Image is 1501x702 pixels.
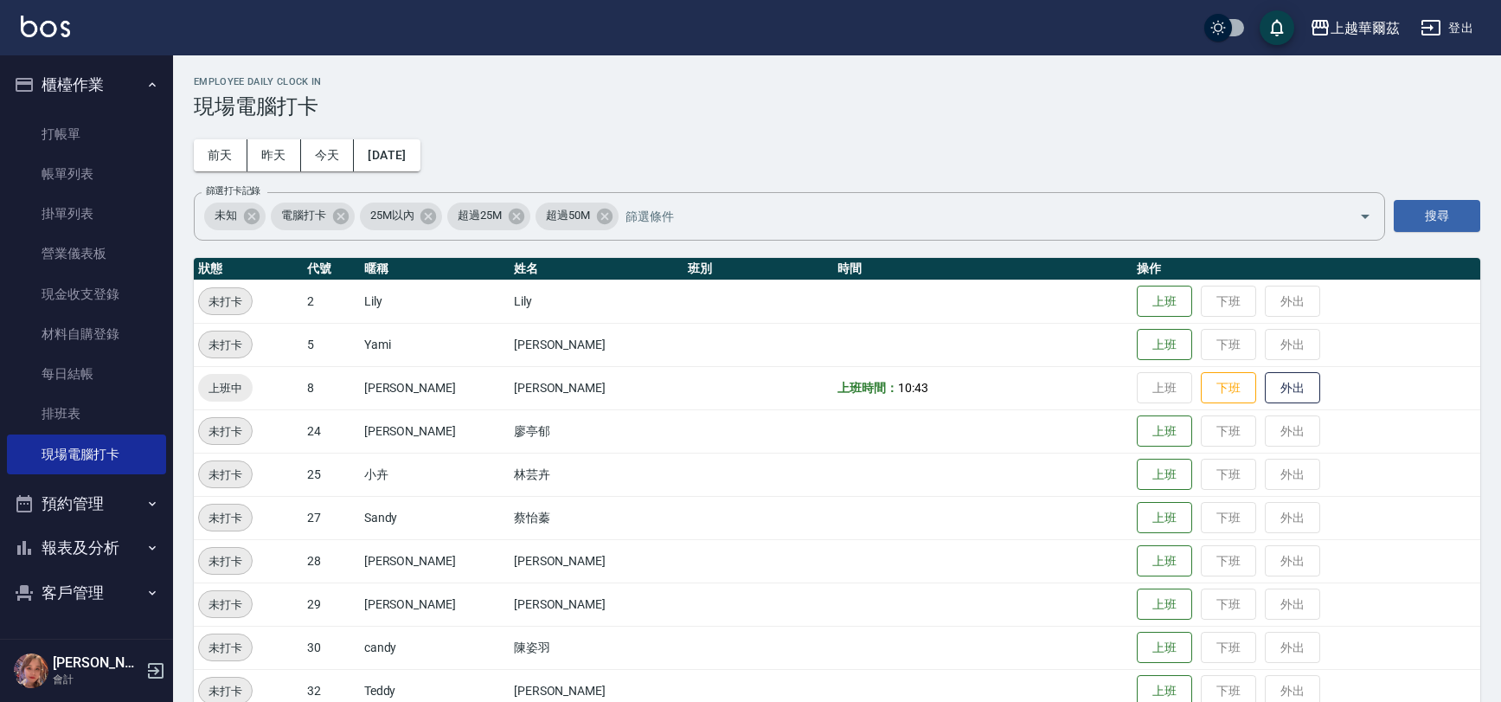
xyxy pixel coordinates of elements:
button: 上班 [1137,502,1192,534]
td: [PERSON_NAME] [360,366,510,409]
span: 未打卡 [199,552,252,570]
td: 25 [303,453,360,496]
button: Open [1351,203,1379,230]
td: Yami [360,323,510,366]
button: 上班 [1137,589,1192,621]
a: 帳單列表 [7,154,166,194]
button: 昨天 [247,139,301,171]
h2: Employee Daily Clock In [194,76,1480,87]
span: 25M以內 [360,207,425,224]
div: 超過50M [536,203,619,230]
th: 操作 [1132,258,1480,280]
td: 陳姿羽 [510,626,683,669]
th: 狀態 [194,258,303,280]
a: 現金收支登錄 [7,274,166,314]
span: 未打卡 [199,336,252,354]
button: 外出 [1265,372,1320,404]
p: 會計 [53,672,141,687]
td: [PERSON_NAME] [360,539,510,583]
th: 時間 [833,258,1132,280]
input: 篩選條件 [621,201,1329,231]
a: 排班表 [7,394,166,434]
button: 下班 [1201,372,1256,404]
a: 掛單列表 [7,194,166,234]
td: 27 [303,496,360,539]
div: 未知 [204,203,266,230]
th: 姓名 [510,258,683,280]
button: 上班 [1137,632,1192,664]
td: 2 [303,280,360,323]
button: 上班 [1137,286,1192,318]
button: 上班 [1137,545,1192,577]
span: 未打卡 [199,596,252,614]
button: [DATE] [354,139,420,171]
button: 上班 [1137,459,1192,491]
img: Logo [21,16,70,37]
span: 未打卡 [199,422,252,441]
a: 材料自購登錄 [7,314,166,354]
button: 搜尋 [1394,200,1480,232]
button: 登出 [1414,12,1480,44]
span: 未知 [204,207,247,224]
td: 蔡怡蓁 [510,496,683,539]
span: 10:43 [898,381,928,395]
button: 上班 [1137,329,1192,361]
button: 客戶管理 [7,570,166,615]
a: 每日結帳 [7,354,166,394]
th: 代號 [303,258,360,280]
span: 未打卡 [199,639,252,657]
button: save [1260,10,1294,45]
a: 營業儀表板 [7,234,166,274]
td: Lily [510,280,683,323]
span: 未打卡 [199,466,252,484]
td: 廖亭郁 [510,409,683,453]
a: 打帳單 [7,114,166,154]
td: Lily [360,280,510,323]
span: 未打卡 [199,293,252,311]
span: 上班中 [198,379,253,397]
td: 林芸卉 [510,453,683,496]
button: 預約管理 [7,481,166,526]
td: [PERSON_NAME] [510,539,683,583]
span: 未打卡 [199,509,252,527]
td: Sandy [360,496,510,539]
div: 電腦打卡 [271,203,355,230]
td: 5 [303,323,360,366]
span: 電腦打卡 [271,207,337,224]
th: 暱稱 [360,258,510,280]
span: 超過25M [447,207,512,224]
td: [PERSON_NAME] [510,366,683,409]
td: 28 [303,539,360,583]
a: 現場電腦打卡 [7,435,166,474]
td: [PERSON_NAME] [510,583,683,626]
button: 上班 [1137,415,1192,448]
h3: 現場電腦打卡 [194,94,1480,119]
td: [PERSON_NAME] [510,323,683,366]
button: 上越華爾茲 [1303,10,1407,46]
td: 24 [303,409,360,453]
td: [PERSON_NAME] [360,583,510,626]
label: 篩選打卡記錄 [206,184,260,197]
button: 今天 [301,139,355,171]
button: 前天 [194,139,247,171]
td: [PERSON_NAME] [360,409,510,453]
button: 報表及分析 [7,525,166,570]
span: 未打卡 [199,682,252,700]
td: 29 [303,583,360,626]
img: Person [14,654,48,688]
td: candy [360,626,510,669]
td: 小卉 [360,453,510,496]
td: 30 [303,626,360,669]
span: 超過50M [536,207,600,224]
div: 超過25M [447,203,530,230]
th: 班別 [683,258,833,280]
button: 櫃檯作業 [7,62,166,107]
b: 上班時間： [837,381,898,395]
div: 25M以內 [360,203,443,230]
h5: [PERSON_NAME] [53,654,141,672]
div: 上越華爾茲 [1331,17,1400,39]
td: 8 [303,366,360,409]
